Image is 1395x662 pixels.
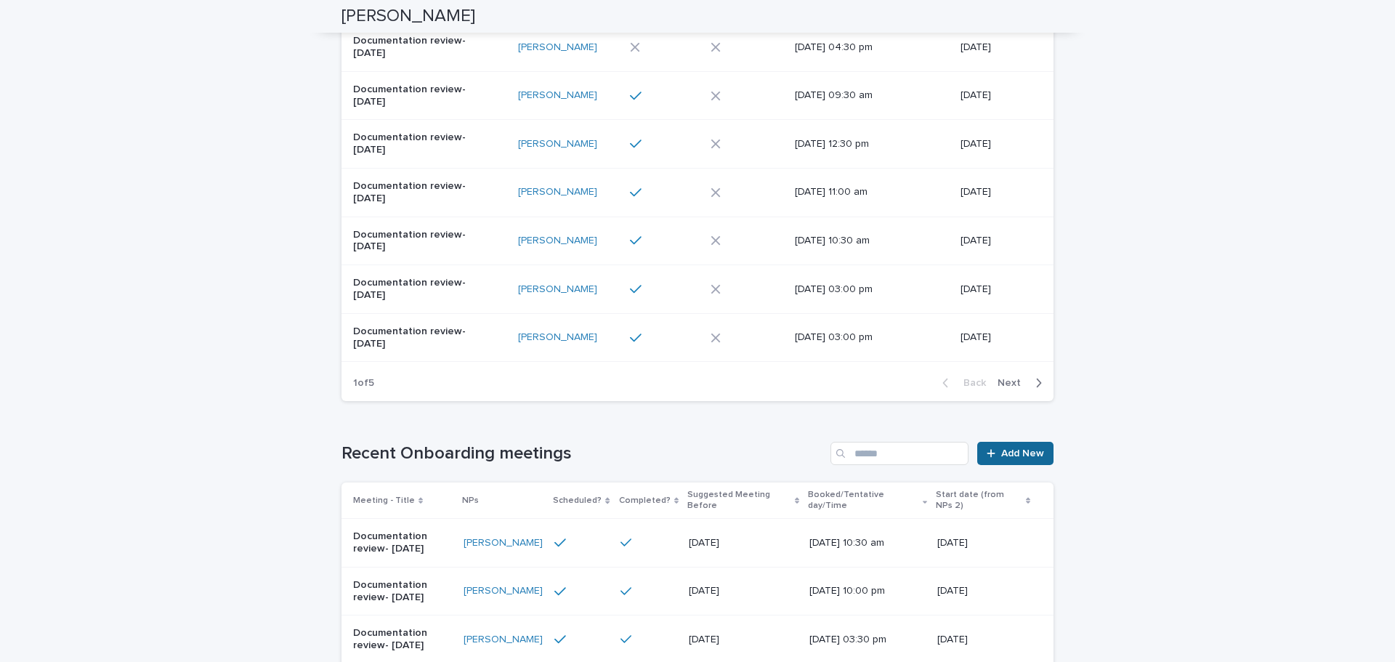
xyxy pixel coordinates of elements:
p: [DATE] 09:30 am [795,89,916,102]
tr: Documentation review- [DATE][PERSON_NAME] [DATE] 12:30 pm[DATE] [341,120,1054,169]
h1: Recent Onboarding meetings [341,443,825,464]
p: Scheduled? [553,493,602,509]
button: Next [992,376,1054,389]
p: Documentation review- [DATE] [353,35,474,60]
tr: Documentation review- [DATE][PERSON_NAME] [DATE] 10:30 am[DATE] [341,217,1054,265]
p: [DATE] [961,283,1030,296]
span: Back [955,378,986,388]
a: [PERSON_NAME] [518,186,597,198]
h2: [PERSON_NAME] [341,6,475,27]
a: [PERSON_NAME] [464,634,543,646]
p: [DATE] 03:00 pm [795,283,916,296]
a: [PERSON_NAME] [464,585,543,597]
p: [DATE] [961,138,1030,150]
a: [PERSON_NAME] [518,331,597,344]
p: Documentation review- [DATE] [353,84,474,108]
p: [DATE] [937,634,1030,646]
span: Next [998,378,1030,388]
button: Back [931,376,992,389]
p: 1 of 5 [341,366,386,401]
tr: Documentation review- [DATE][PERSON_NAME] [DATE] 03:00 pm[DATE] [341,265,1054,314]
p: [DATE] [961,41,1030,54]
p: Documentation review- [DATE] [353,229,474,254]
a: [PERSON_NAME] [464,537,543,549]
p: [DATE] 12:30 pm [795,138,916,150]
a: [PERSON_NAME] [518,138,597,150]
p: [DATE] 04:30 pm [795,41,916,54]
p: [DATE] 03:00 pm [795,331,916,344]
a: [PERSON_NAME] [518,89,597,102]
p: Documentation review- [DATE] [353,627,452,652]
p: Documentation review- [DATE] [353,530,452,555]
p: [DATE] 11:00 am [795,186,916,198]
p: [DATE] [689,585,793,597]
p: [DATE] [937,585,1030,597]
p: Documentation review- [DATE] [353,277,474,302]
p: Documentation review- [DATE] [353,180,474,205]
tr: Documentation review- [DATE][PERSON_NAME] [DATE][DATE] 10:30 am[DATE] [341,519,1054,568]
tr: Documentation review- [DATE][PERSON_NAME] [DATE] 03:00 pm[DATE] [341,313,1054,362]
p: Start date (from NPs 2) [936,487,1022,514]
p: Suggested Meeting Before [687,487,791,514]
p: [DATE] 10:30 am [809,537,913,549]
input: Search [830,442,969,465]
tr: Documentation review- [DATE][PERSON_NAME] [DATE] 11:00 am[DATE] [341,168,1054,217]
span: Add New [1001,448,1044,459]
p: [DATE] [961,331,1030,344]
p: [DATE] [689,537,793,549]
tr: Documentation review- [DATE][PERSON_NAME] [DATE][DATE] 10:00 pm[DATE] [341,567,1054,615]
tr: Documentation review- [DATE][PERSON_NAME] [DATE] 04:30 pm[DATE] [341,23,1054,72]
p: Completed? [619,493,671,509]
p: [DATE] [689,634,793,646]
p: [DATE] [961,89,1030,102]
p: Meeting - Title [353,493,415,509]
p: [DATE] [937,537,1030,549]
a: Add New [977,442,1054,465]
p: [DATE] 10:00 pm [809,585,913,597]
p: Documentation review- [DATE] [353,579,452,604]
p: [DATE] [961,186,1030,198]
p: Booked/Tentative day/Time [808,487,919,514]
p: [DATE] 03:30 pm [809,634,913,646]
p: [DATE] [961,235,1030,247]
p: Documentation review- [DATE] [353,326,474,350]
a: [PERSON_NAME] [518,283,597,296]
p: Documentation review- [DATE] [353,132,474,156]
a: [PERSON_NAME] [518,235,597,247]
a: [PERSON_NAME] [518,41,597,54]
p: [DATE] 10:30 am [795,235,916,247]
p: NPs [462,493,479,509]
tr: Documentation review- [DATE][PERSON_NAME] [DATE] 09:30 am[DATE] [341,71,1054,120]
